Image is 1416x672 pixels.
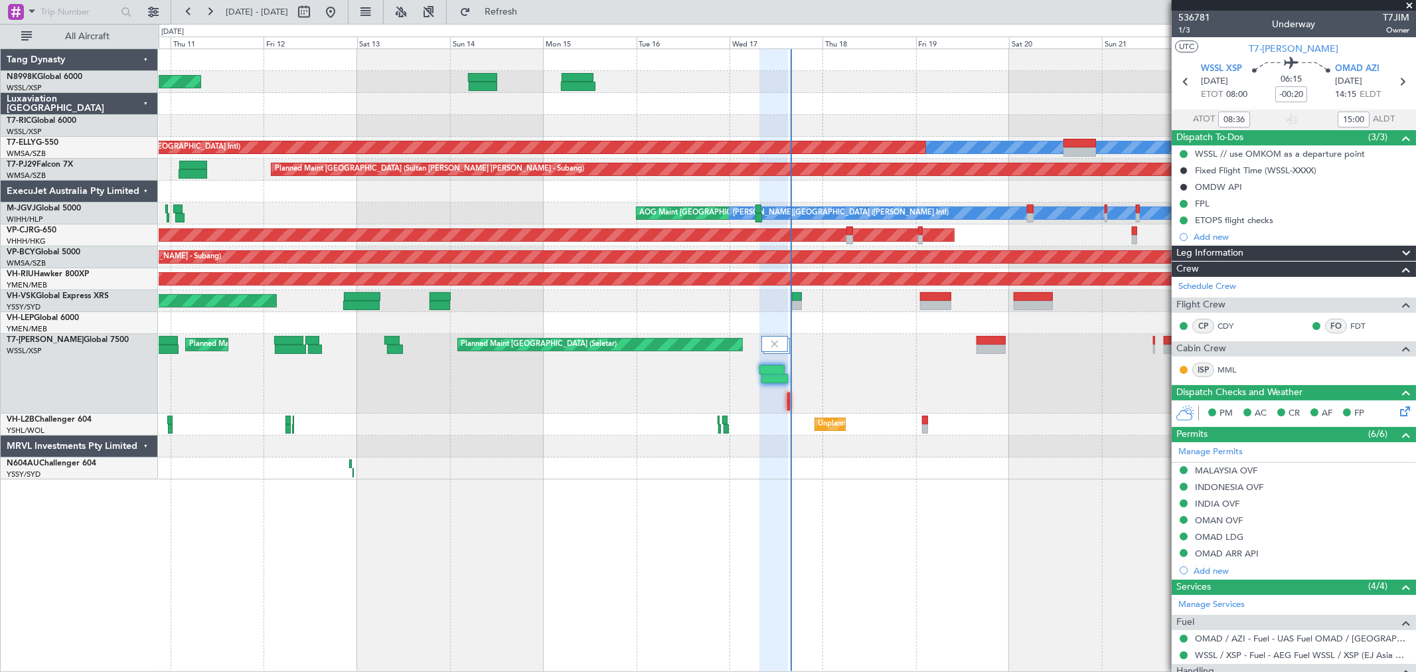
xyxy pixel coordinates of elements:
span: VH-VSK [7,292,36,300]
div: FO [1325,319,1347,333]
span: Dispatch Checks and Weather [1176,385,1302,400]
span: Cabin Crew [1176,341,1226,357]
a: VP-CJRG-650 [7,226,56,234]
span: 14:15 [1335,88,1356,102]
span: T7JIM [1383,11,1409,25]
input: --:-- [1338,112,1370,127]
span: [DATE] [1335,75,1362,88]
span: ATOT [1193,113,1215,126]
span: 08:00 [1226,88,1247,102]
div: OMDW API [1195,181,1242,193]
a: YSSY/SYD [7,469,40,479]
a: Manage Services [1178,598,1245,612]
a: WSSL/XSP [7,83,42,93]
a: WMSA/SZB [7,149,46,159]
div: MALAYSIA OVF [1195,465,1257,476]
a: WSSL/XSP [7,346,42,356]
span: VP-BCY [7,248,35,256]
a: YSHL/WOL [7,426,44,436]
span: Fuel [1176,615,1194,630]
div: Planned Maint [GEOGRAPHIC_DATA] (Seletar) [461,335,617,355]
a: VH-L2BChallenger 604 [7,416,92,424]
div: OMAD LDG [1195,531,1243,543]
div: Sat 20 [1009,37,1102,48]
div: CP [1192,319,1214,333]
div: WSSL // use OMKOM as a departure point [1195,148,1365,159]
button: Refresh [453,1,533,23]
span: 1/3 [1178,25,1210,36]
a: T7-[PERSON_NAME]Global 7500 [7,336,129,344]
span: N604AU [7,460,39,467]
a: T7-RICGlobal 6000 [7,117,76,125]
div: Planned Maint Dubai (Al Maktoum Intl) [189,335,320,355]
a: VH-LEPGlobal 6000 [7,314,79,322]
a: VP-BCYGlobal 5000 [7,248,80,256]
span: (4/4) [1368,579,1387,593]
a: YMEN/MEB [7,280,47,290]
span: Services [1176,580,1211,595]
span: [DATE] [1201,75,1228,88]
a: WMSA/SZB [7,258,46,268]
div: Add new [1194,565,1409,576]
div: OMAN OVF [1195,515,1243,526]
div: Sun 14 [450,37,543,48]
span: T7-ELLY [7,139,36,147]
span: Dispatch To-Dos [1176,130,1243,145]
a: WSSL/XSP [7,127,42,137]
div: Sun 21 [1102,37,1195,48]
div: Fri 12 [264,37,356,48]
span: [DATE] - [DATE] [226,6,288,18]
span: All Aircraft [35,32,140,41]
span: T7-[PERSON_NAME] [7,336,84,344]
a: M-JGVJGlobal 5000 [7,205,81,212]
a: YMEN/MEB [7,324,47,334]
span: (6/6) [1368,427,1387,441]
div: Planned Maint [GEOGRAPHIC_DATA] (Sultan [PERSON_NAME] [PERSON_NAME] - Subang) [275,159,584,179]
span: VP-CJR [7,226,34,234]
span: PM [1219,407,1233,420]
a: VH-RIUHawker 800XP [7,270,89,278]
span: WSSL XSP [1201,62,1242,76]
div: Sat 13 [357,37,450,48]
div: Mon 15 [543,37,636,48]
span: OMAD AZI [1335,62,1379,76]
span: T7-PJ29 [7,161,37,169]
a: WIHH/HLP [7,214,43,224]
a: Schedule Crew [1178,280,1236,294]
span: (3/3) [1368,130,1387,144]
a: N604AUChallenger 604 [7,460,96,467]
img: gray-close.svg [769,338,781,350]
span: T7-RIC [7,117,31,125]
span: Flight Crew [1176,297,1225,313]
button: UTC [1175,41,1198,52]
span: N8998K [7,73,37,81]
div: AOG Maint [GEOGRAPHIC_DATA] (Halim Intl) [640,203,795,223]
div: INDONESIA OVF [1195,481,1263,493]
a: T7-PJ29Falcon 7X [7,161,73,169]
div: [PERSON_NAME][GEOGRAPHIC_DATA] ([PERSON_NAME] Intl) [733,203,949,223]
div: Add new [1194,231,1409,242]
span: Permits [1176,427,1208,442]
span: ELDT [1360,88,1381,102]
button: All Aircraft [15,26,144,47]
span: M-JGVJ [7,205,36,212]
a: OMAD / AZI - Fuel - UAS Fuel OMAD / [GEOGRAPHIC_DATA] (EJ [GEOGRAPHIC_DATA] Only) [1195,633,1409,644]
input: --:-- [1218,112,1250,127]
span: Leg Information [1176,246,1243,261]
a: N8998KGlobal 6000 [7,73,82,81]
div: OMAD ARR API [1195,548,1259,559]
span: ALDT [1373,113,1395,126]
a: VHHH/HKG [7,236,46,246]
span: 06:15 [1281,73,1302,86]
span: VH-L2B [7,416,35,424]
div: ISP [1192,363,1214,377]
span: T7-[PERSON_NAME] [1249,42,1339,56]
a: WSSL / XSP - Fuel - AEG Fuel WSSL / XSP (EJ Asia Only) [1195,649,1409,661]
div: Unplanned Maint [GEOGRAPHIC_DATA] ([GEOGRAPHIC_DATA]) [819,414,1037,434]
a: WMSA/SZB [7,171,46,181]
div: [DATE] [161,27,184,38]
span: AF [1322,407,1332,420]
a: Manage Permits [1178,446,1243,459]
span: VH-RIU [7,270,34,278]
span: FP [1354,407,1364,420]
